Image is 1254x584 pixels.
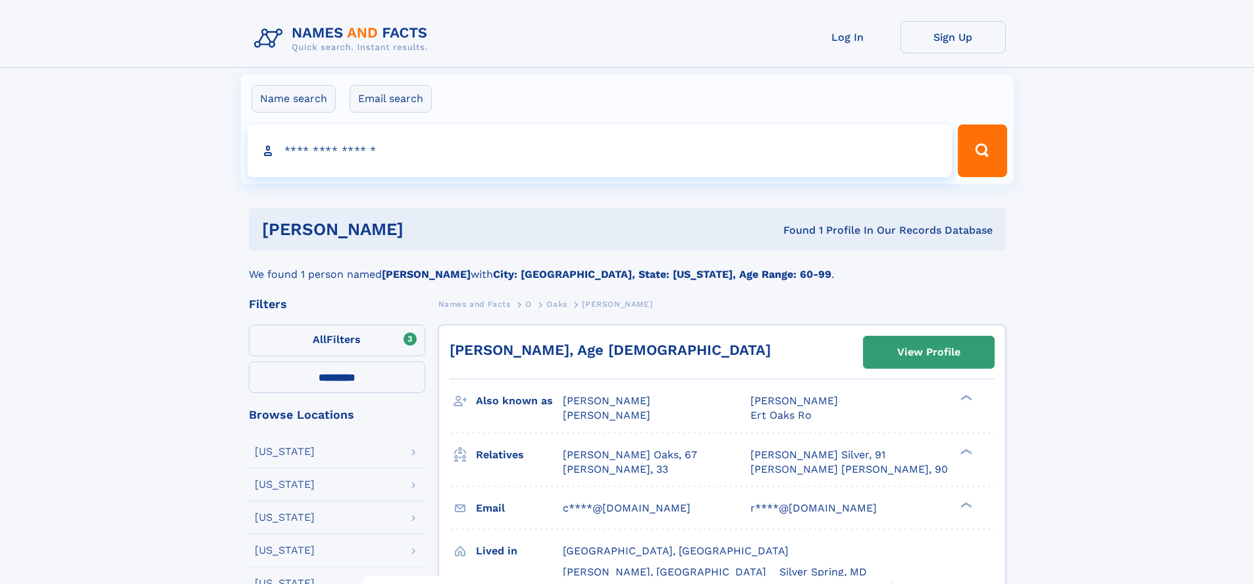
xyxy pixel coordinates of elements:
[493,268,831,280] b: City: [GEOGRAPHIC_DATA], State: [US_STATE], Age Range: 60-99
[957,447,973,456] div: ❯
[313,333,327,346] span: All
[957,394,973,402] div: ❯
[563,462,668,477] a: [PERSON_NAME], 33
[563,409,650,421] span: [PERSON_NAME]
[476,444,563,466] h3: Relatives
[525,296,532,312] a: O
[255,446,315,457] div: [US_STATE]
[350,85,432,113] label: Email search
[262,221,594,238] h1: [PERSON_NAME]
[750,448,885,462] a: [PERSON_NAME] Silver, 91
[251,85,336,113] label: Name search
[546,296,567,312] a: Oaks
[563,566,766,578] span: [PERSON_NAME], [GEOGRAPHIC_DATA]
[249,298,425,310] div: Filters
[582,300,652,309] span: [PERSON_NAME]
[546,300,567,309] span: Oaks
[593,223,993,238] div: Found 1 Profile In Our Records Database
[249,409,425,421] div: Browse Locations
[897,337,960,367] div: View Profile
[864,336,994,368] a: View Profile
[249,21,438,57] img: Logo Names and Facts
[525,300,532,309] span: O
[248,124,953,177] input: search input
[957,500,973,509] div: ❯
[382,268,471,280] b: [PERSON_NAME]
[249,325,425,356] label: Filters
[750,409,812,421] span: Ert Oaks Ro
[750,462,948,477] a: [PERSON_NAME] [PERSON_NAME], 90
[901,21,1006,53] a: Sign Up
[255,512,315,523] div: [US_STATE]
[795,21,901,53] a: Log In
[563,394,650,407] span: [PERSON_NAME]
[779,566,867,578] span: Silver Spring, MD
[249,251,1006,282] div: We found 1 person named with .
[255,545,315,556] div: [US_STATE]
[958,124,1006,177] button: Search Button
[750,394,838,407] span: [PERSON_NAME]
[476,497,563,519] h3: Email
[438,296,511,312] a: Names and Facts
[450,342,771,358] a: [PERSON_NAME], Age [DEMOGRAPHIC_DATA]
[476,390,563,412] h3: Also known as
[563,448,697,462] a: [PERSON_NAME] Oaks, 67
[255,479,315,490] div: [US_STATE]
[476,540,563,562] h3: Lived in
[563,544,789,557] span: [GEOGRAPHIC_DATA], [GEOGRAPHIC_DATA]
